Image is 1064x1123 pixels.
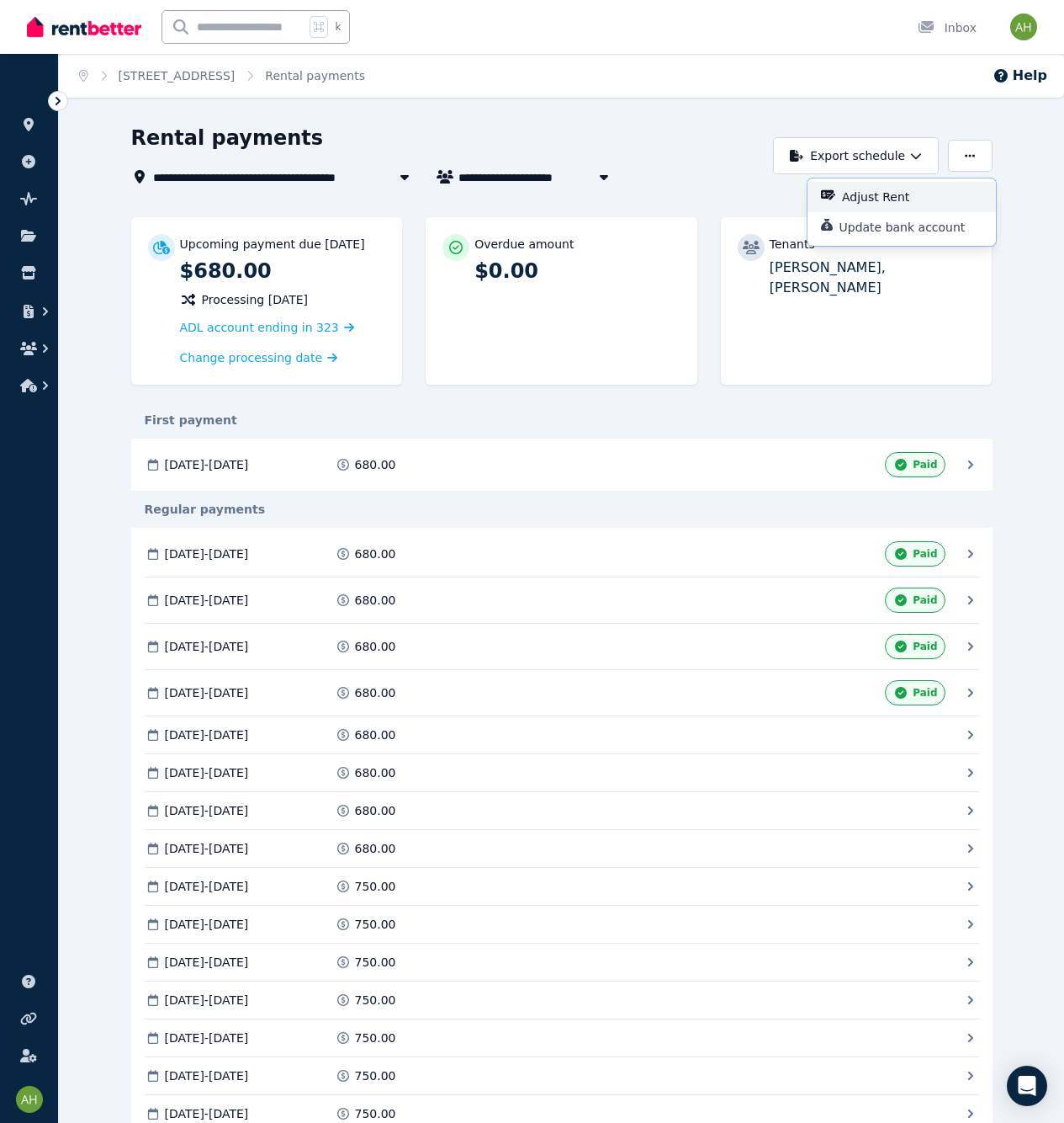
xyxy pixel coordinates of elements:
p: $680.00 [180,258,386,285]
span: [DATE] - [DATE] [165,456,249,473]
button: Help [993,66,1047,86]
span: [DATE] - [DATE] [165,878,249,895]
p: $0.00 [474,258,680,285]
img: RentBetter [27,14,141,40]
span: 750.00 [355,1105,396,1122]
span: 680.00 [355,840,396,857]
span: 680.00 [355,764,396,781]
nav: Breadcrumb [59,54,385,98]
span: Paid [913,640,937,653]
span: 750.00 [355,1067,396,1084]
span: 750.00 [355,1030,396,1046]
h1: Rental payments [131,125,324,152]
button: Export schedule [773,137,939,174]
a: [STREET_ADDRESS] [119,69,236,82]
span: [DATE] - [DATE] [165,1105,249,1122]
div: First payment [131,412,993,428]
span: ADL account ending in 323 [180,321,339,334]
p: Overdue amount [474,236,574,253]
span: Paid [913,547,937,561]
p: Upcoming payment due [DATE] [180,236,365,253]
span: Paid [913,458,937,471]
span: Change processing date [180,349,323,366]
span: [DATE] - [DATE] [165,1067,249,1084]
span: [DATE] - [DATE] [165,764,249,781]
span: [DATE] - [DATE] [165,802,249,819]
span: 680.00 [355,726,396,743]
span: 680.00 [355,592,396,609]
span: k [335,20,341,34]
span: Paid [913,686,937,700]
img: Alan Heywood [16,1086,43,1113]
p: Adjust Rent [842,189,923,205]
p: Update bank account [839,219,979,236]
span: [DATE] - [DATE] [165,1030,249,1046]
span: 680.00 [355,802,396,819]
span: [DATE] - [DATE] [165,638,249,655]
span: [DATE] - [DATE] [165,954,249,971]
span: Rental payments [265,67,365,84]
p: [PERSON_NAME], [PERSON_NAME] [770,258,976,298]
span: Paid [913,593,937,607]
div: Open Intercom Messenger [1007,1066,1047,1106]
span: 750.00 [355,878,396,895]
img: Alan Heywood [1010,13,1037,40]
div: Inbox [918,19,977,36]
a: Change processing date [180,349,338,366]
span: 750.00 [355,992,396,1009]
span: 680.00 [355,684,396,701]
span: 680.00 [355,456,396,473]
span: [DATE] - [DATE] [165,840,249,857]
span: [DATE] - [DATE] [165,992,249,1009]
span: [DATE] - [DATE] [165,684,249,701]
span: [DATE] - [DATE] [165,592,249,609]
span: 680.00 [355,638,396,655]
p: Tenants [770,236,815,253]
span: [DATE] - [DATE] [165,916,249,933]
span: 750.00 [355,954,396,971]
span: 680.00 [355,546,396,562]
span: [DATE] - [DATE] [165,546,249,562]
span: 750.00 [355,916,396,933]
div: Regular payments [131,501,993,518]
span: Processing [DATE] [202,291,309,308]
span: [DATE] - [DATE] [165,726,249,743]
